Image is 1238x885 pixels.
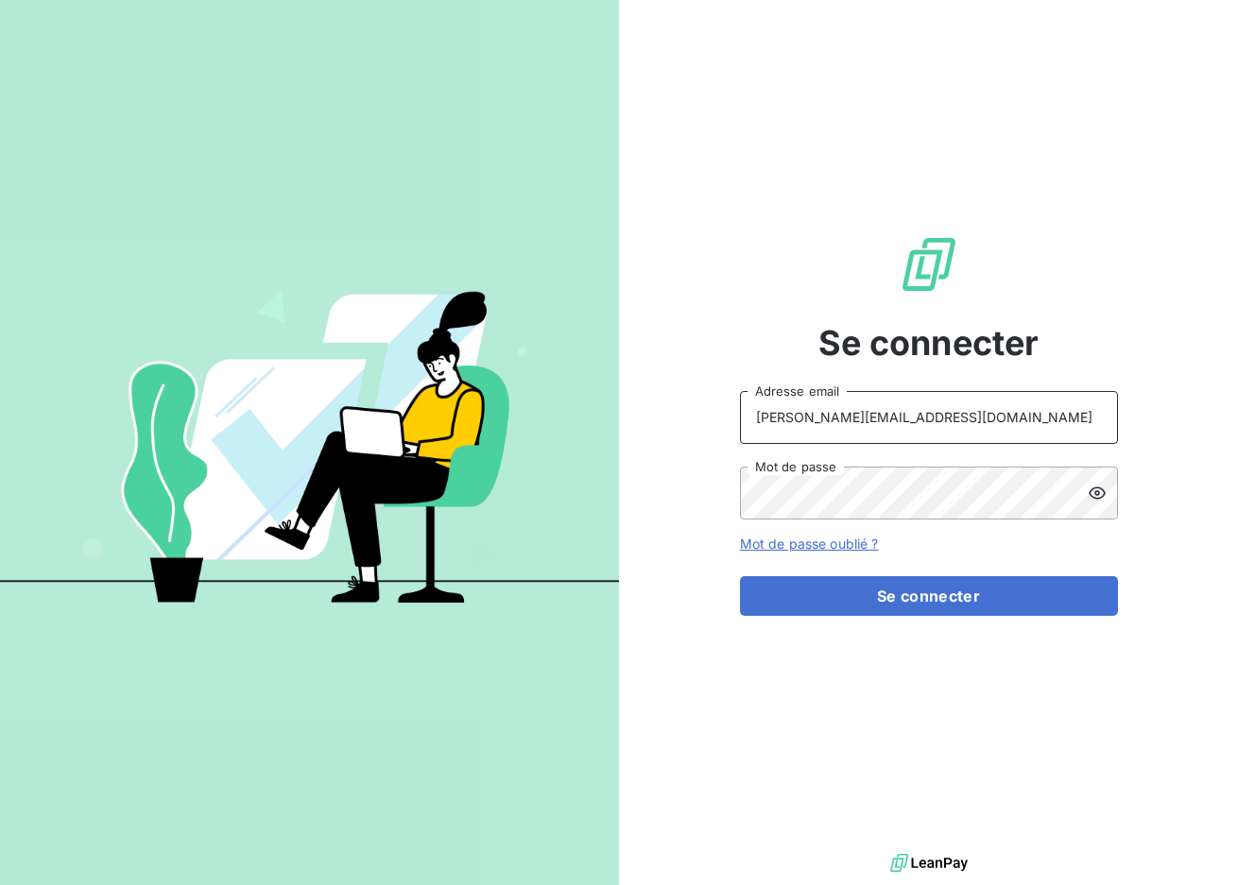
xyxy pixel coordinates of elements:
[740,391,1118,444] input: placeholder
[890,849,968,877] img: logo
[899,234,959,295] img: Logo LeanPay
[740,576,1118,616] button: Se connecter
[740,536,879,552] a: Mot de passe oublié ?
[818,317,1040,368] span: Se connecter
